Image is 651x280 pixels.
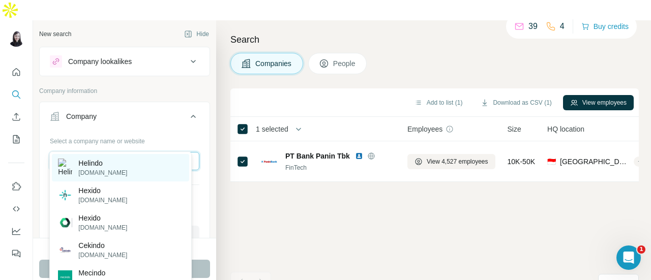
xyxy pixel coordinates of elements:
[255,58,292,69] span: Companies
[8,200,24,218] button: Use Surfe API
[78,196,127,205] p: [DOMAIN_NAME]
[16,73,159,103] div: I'm glad to hear it works now! If you have any more questions or need help, just let me know. I'm...
[261,153,277,170] img: Logo of PT Bank Panin Tbk
[8,67,195,110] div: FinAI says…
[40,104,210,133] button: Company
[39,29,71,39] div: New search
[78,158,127,168] p: Helindo
[40,49,210,74] button: Company lookalikes
[177,26,216,42] button: Hide
[78,168,127,177] p: [DOMAIN_NAME]
[581,19,629,34] button: Buy credits
[8,177,24,196] button: Use Surfe on LinkedIn
[78,185,127,196] p: Hexido
[285,163,395,172] div: FinTech
[8,143,195,242] div: FinAI says…
[39,86,210,96] p: Company information
[78,251,127,260] p: [DOMAIN_NAME]
[547,124,584,134] span: HQ location
[78,223,127,232] p: [DOMAIN_NAME]
[78,268,127,278] p: Mecindo
[256,124,288,134] span: 1 selected
[58,243,72,257] img: Cekindo
[159,4,179,23] button: Home
[95,36,195,58] div: Hi its works, thank you!
[32,202,40,210] button: Gif picker
[174,198,191,214] button: Send a message…
[427,157,488,166] span: View 4,527 employees
[96,173,110,187] span: Great
[230,33,639,47] h4: Search
[8,108,24,126] button: Enrich CSV
[16,202,24,210] button: Emoji picker
[616,245,641,270] iframe: Intercom live chat
[8,67,167,109] div: I'm glad to hear it works now! If you have any more questions or need help, just let me know. I'm...
[7,4,26,23] button: go back
[103,42,187,52] div: Hi its works, thank you!
[58,188,72,202] img: Hexido
[8,30,24,47] img: Avatar
[508,124,521,134] span: Size
[8,63,24,81] button: Quick start
[637,245,645,254] span: 1
[8,222,24,240] button: Dashboard
[563,95,634,110] button: View employees
[16,115,159,135] div: Help [PERSON_NAME] understand how they’re doing:
[355,152,363,160] img: LinkedIn logo
[8,36,195,67] div: febrina@tridorian.com says…
[8,109,195,142] div: FinAI says…
[333,58,357,69] span: People
[407,95,470,110] button: Add to list (1)
[474,95,558,110] button: Download as CSV (1)
[24,173,39,187] span: Terrible
[29,6,45,22] img: Profile image for FinAI
[407,154,495,169] button: View 4,527 employees
[8,85,24,104] button: Search
[528,20,538,33] p: 39
[48,173,63,187] span: Bad
[72,173,86,187] span: OK
[8,109,167,141] div: Help [PERSON_NAME] understand how they’re doing:
[58,159,72,177] img: Helindo
[508,157,535,167] span: 10K-50K
[8,244,24,263] button: Feedback
[547,157,556,167] span: 🇮🇩
[118,171,136,189] span: Amazing
[560,20,565,33] p: 4
[560,157,630,167] span: [GEOGRAPHIC_DATA], Special capital Region of [GEOGRAPHIC_DATA], [GEOGRAPHIC_DATA]
[49,10,70,17] h1: FinAI
[50,133,199,146] div: Select a company name or website
[48,202,56,210] button: Upload attachment
[19,153,140,166] div: Rate your conversation
[78,213,127,223] p: Hexido
[78,240,127,251] p: Cekindo
[285,151,350,161] span: PT Bank Panin Tbk
[634,157,649,166] div: + 2
[8,130,24,148] button: My lists
[68,56,132,67] div: Company lookalikes
[179,4,197,22] div: Close
[66,111,97,121] div: Company
[9,181,195,198] textarea: Message…
[58,215,72,230] img: Hexido
[407,124,442,134] span: Employees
